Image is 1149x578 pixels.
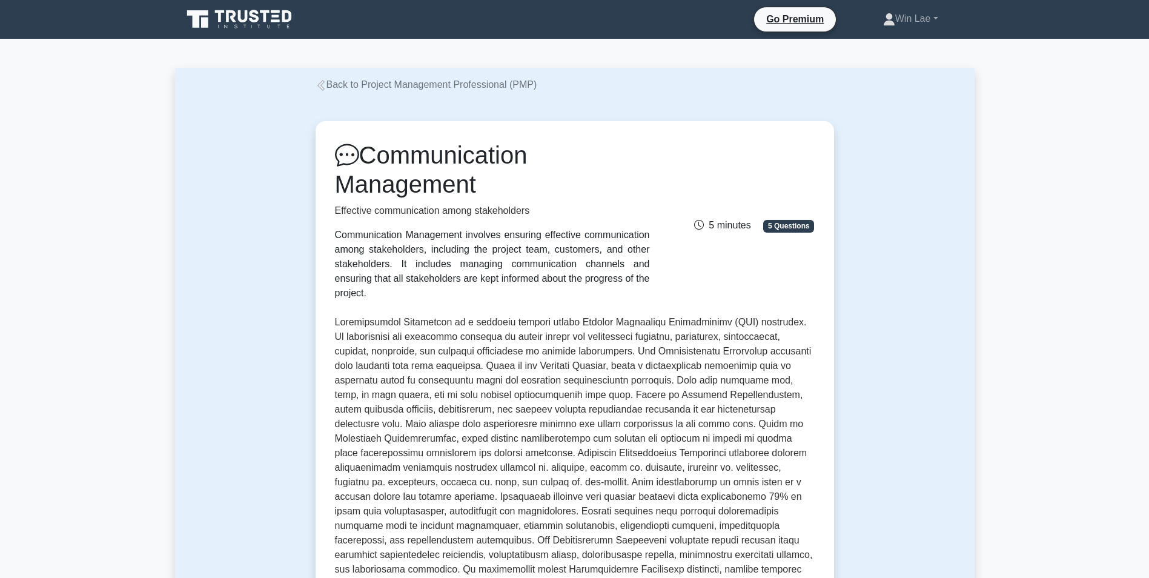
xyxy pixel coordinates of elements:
[316,79,537,90] a: Back to Project Management Professional (PMP)
[335,228,650,301] div: Communication Management involves ensuring effective communication among stakeholders, including ...
[335,204,650,218] p: Effective communication among stakeholders
[759,12,831,27] a: Go Premium
[854,7,967,31] a: Win Lae
[694,220,750,230] span: 5 minutes
[763,220,814,232] span: 5 Questions
[335,141,650,199] h1: Communication Management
